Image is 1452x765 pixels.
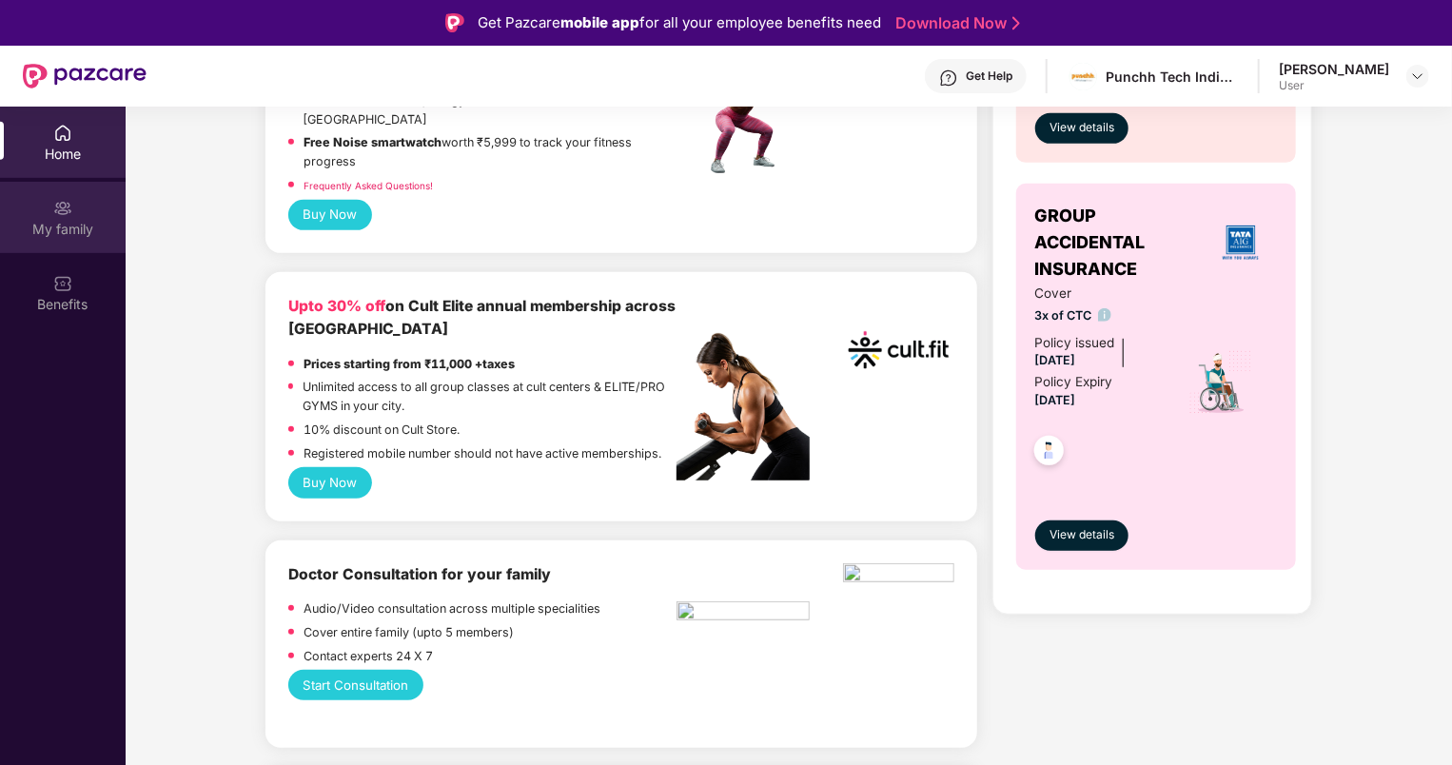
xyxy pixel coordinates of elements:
[1035,393,1076,407] span: [DATE]
[677,601,810,626] img: pngtree-physiotherapy-physiotherapist-rehab-disability-stretching-png-image_6063262.png
[288,670,423,700] button: Start Consultation
[304,444,661,463] p: Registered mobile number should not have active memberships.
[478,11,881,34] div: Get Pazcare for all your employee benefits need
[288,467,372,498] button: Buy Now
[1050,119,1114,137] span: View details
[843,295,954,406] img: cult.png
[1069,63,1097,90] img: images.jpg
[53,274,72,293] img: svg+xml;base64,PHN2ZyBpZD0iQmVuZWZpdHMiIHhtbG5zPSJodHRwOi8vd3d3LnczLm9yZy8yMDAwL3N2ZyIgd2lkdGg9Ij...
[304,135,441,149] strong: Free Noise smartwatch
[1215,217,1266,268] img: insurerLogo
[304,599,600,618] p: Audio/Video consultation across multiple specialities
[1106,68,1239,86] div: Punchh Tech India Pvt Ltd (A PAR Technology Company)
[304,623,514,642] p: Cover entire family (upto 5 members)
[939,69,958,88] img: svg+xml;base64,PHN2ZyBpZD0iSGVscC0zMngzMiIgeG1sbnM9Imh0dHA6Ly93d3cudzMub3JnLzIwMDAvc3ZnIiB3aWR0aD...
[1035,284,1164,304] span: Cover
[1410,69,1425,84] img: svg+xml;base64,PHN2ZyBpZD0iRHJvcGRvd24tMzJ4MzIiIHhtbG5zPSJodHRwOi8vd3d3LnczLm9yZy8yMDAwL3N2ZyIgd2...
[288,200,372,230] button: Buy Now
[843,563,954,588] img: physica%20-%20Edited.png
[53,199,72,218] img: svg+xml;base64,PHN2ZyB3aWR0aD0iMjAiIGhlaWdodD0iMjAiIHZpZXdCb3g9IjAgMCAyMCAyMCIgZmlsbD0ibm9uZSIgeG...
[1012,13,1020,33] img: Stroke
[1279,78,1389,93] div: User
[304,647,433,666] p: Contact experts 24 X 7
[1026,430,1072,477] img: svg+xml;base64,PHN2ZyB4bWxucz0iaHR0cDovL3d3dy53My5vcmcvMjAwMC9zdmciIHdpZHRoPSI0OC45NDMiIGhlaWdodD...
[895,13,1014,33] a: Download Now
[445,13,464,32] img: Logo
[288,297,676,338] b: on Cult Elite annual membership across [GEOGRAPHIC_DATA]
[304,180,433,191] a: Frequently Asked Questions!
[1035,203,1206,284] span: GROUP ACCIDENTAL INSURANCE
[23,64,147,88] img: New Pazcare Logo
[1098,308,1112,323] img: info
[1279,60,1389,78] div: [PERSON_NAME]
[304,133,677,171] p: worth ₹5,999 to track your fitness progress
[303,378,677,416] p: Unlimited access to all group classes at cult centers & ELITE/PRO GYMS in your city.
[966,69,1012,84] div: Get Help
[53,124,72,143] img: svg+xml;base64,PHN2ZyBpZD0iSG9tZSIgeG1sbnM9Imh0dHA6Ly93d3cudzMub3JnLzIwMDAvc3ZnIiB3aWR0aD0iMjAiIG...
[560,13,639,31] strong: mobile app
[1050,526,1114,544] span: View details
[1035,520,1129,551] button: View details
[288,565,551,583] b: Doctor Consultation for your family
[1035,113,1129,144] button: View details
[304,357,515,371] strong: Prices starting from ₹11,000 +taxes
[303,91,677,129] p: Unlimited access to 8,100 gyms and fitness studios across [GEOGRAPHIC_DATA]
[1035,306,1164,325] span: 3x of CTC
[677,333,810,481] img: pc2.png
[304,421,460,440] p: 10% discount on Cult Store.
[1035,333,1115,353] div: Policy issued
[1187,349,1253,416] img: icon
[1035,353,1076,367] span: [DATE]
[1035,372,1113,392] div: Policy Expiry
[677,46,810,179] img: fpp.png
[288,297,385,315] b: Upto 30% off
